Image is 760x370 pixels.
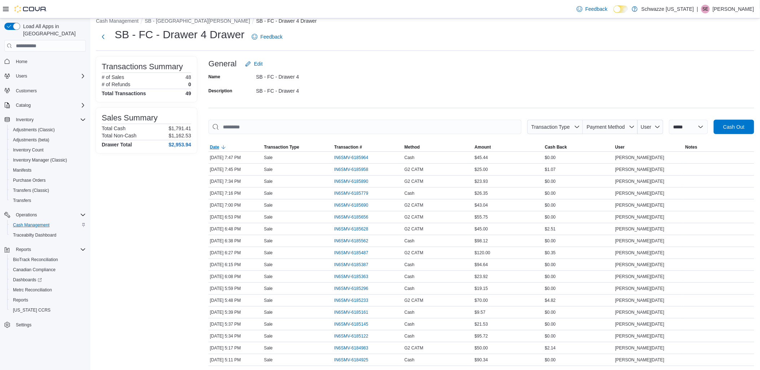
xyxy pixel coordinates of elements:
nav: An example of EuiBreadcrumbs [96,17,754,26]
a: Cash Management [10,221,52,229]
span: Transaction # [334,144,362,150]
div: $2.51 [544,225,614,233]
span: Canadian Compliance [10,265,86,274]
span: Cash Out [723,123,744,131]
span: Operations [16,212,37,218]
span: IN6SMV-6184983 [334,345,369,351]
span: Metrc Reconciliation [13,287,52,293]
button: IN6SMV-6185562 [334,237,376,245]
h6: # of Refunds [102,82,130,87]
h4: $2,953.94 [169,142,191,147]
button: Edit [242,57,265,71]
button: Cash Management [7,220,89,230]
span: G2 CATM [404,179,423,184]
p: Sale [264,167,273,172]
button: Next [96,30,110,44]
span: [PERSON_NAME][DATE] [615,298,664,303]
span: Purchase Orders [13,177,46,183]
button: Users [13,72,30,80]
span: Cash Back [545,144,567,150]
a: Transfers (Classic) [10,186,52,195]
button: Transfers [7,195,89,206]
p: [PERSON_NAME] [713,5,754,13]
span: [US_STATE] CCRS [13,307,50,313]
a: Feedback [574,2,610,16]
span: IN6SMV-6185958 [334,167,369,172]
div: $0.00 [544,201,614,210]
span: $9.57 [475,309,486,315]
button: Purchase Orders [7,175,89,185]
span: Settings [16,322,31,328]
button: Reports [7,295,89,305]
span: [PERSON_NAME][DATE] [615,309,664,315]
input: This is a search bar. As you type, the results lower in the page will automatically filter. [208,120,522,134]
div: [DATE] 5:48 PM [208,296,263,305]
button: BioTrack Reconciliation [7,255,89,265]
span: Adjustments (Classic) [13,127,55,133]
span: Amount [475,144,491,150]
span: IN6SMV-6185296 [334,286,369,291]
span: $19.15 [475,286,488,291]
span: Catalog [13,101,86,110]
a: Metrc Reconciliation [10,286,55,294]
div: SB - FC - Drawer 4 [256,85,353,94]
button: IN6SMV-6185296 [334,284,376,293]
span: G2 CATM [404,250,423,256]
span: $55.75 [475,214,488,220]
span: Edit [254,60,263,67]
button: IN6SMV-6184925 [334,356,376,364]
span: $95.72 [475,333,488,339]
a: Feedback [249,30,285,44]
span: Inventory Count [13,147,44,153]
button: IN6SMV-6185233 [334,296,376,305]
span: Cash [404,333,414,339]
span: User [641,124,652,130]
button: Cash Out [714,120,754,134]
span: Settings [13,320,86,329]
a: Customers [13,87,40,95]
p: Sale [264,274,273,279]
button: Payment Method [583,120,638,134]
button: Metrc Reconciliation [7,285,89,295]
div: $0.00 [544,213,614,221]
span: Metrc Reconciliation [10,286,86,294]
span: [PERSON_NAME][DATE] [615,250,664,256]
span: [PERSON_NAME][DATE] [615,202,664,208]
span: Adjustments (beta) [10,136,86,144]
span: Date [210,144,219,150]
button: IN6SMV-6185628 [334,225,376,233]
span: Home [16,59,27,65]
button: Users [1,71,89,81]
button: Inventory [1,115,89,125]
a: Settings [13,321,34,329]
span: Feedback [260,33,282,40]
span: Transfers (Classic) [10,186,86,195]
span: Reports [13,245,86,254]
div: $0.00 [544,272,614,281]
h4: 49 [185,91,191,96]
div: $0.00 [544,320,614,329]
span: Transfers [10,196,86,205]
a: Home [13,57,30,66]
button: IN6SMV-6185145 [334,320,376,329]
div: [DATE] 6:08 PM [208,272,263,281]
span: Reports [10,296,86,304]
a: Traceabilty Dashboard [10,231,59,239]
span: $120.00 [475,250,490,256]
div: $0.00 [544,189,614,198]
button: IN6SMV-6185487 [334,248,376,257]
p: Schwazze [US_STATE] [641,5,694,13]
button: Adjustments (beta) [7,135,89,145]
button: Date [208,143,263,151]
button: User [638,120,663,134]
span: Users [13,72,86,80]
button: IN6SMV-6185690 [334,201,376,210]
button: Customers [1,85,89,96]
span: Users [16,73,27,79]
button: Reports [1,245,89,255]
span: [PERSON_NAME][DATE] [615,179,664,184]
p: Sale [264,190,273,196]
div: [DATE] 7:45 PM [208,165,263,174]
h6: # of Sales [102,74,124,80]
p: Sale [264,262,273,268]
